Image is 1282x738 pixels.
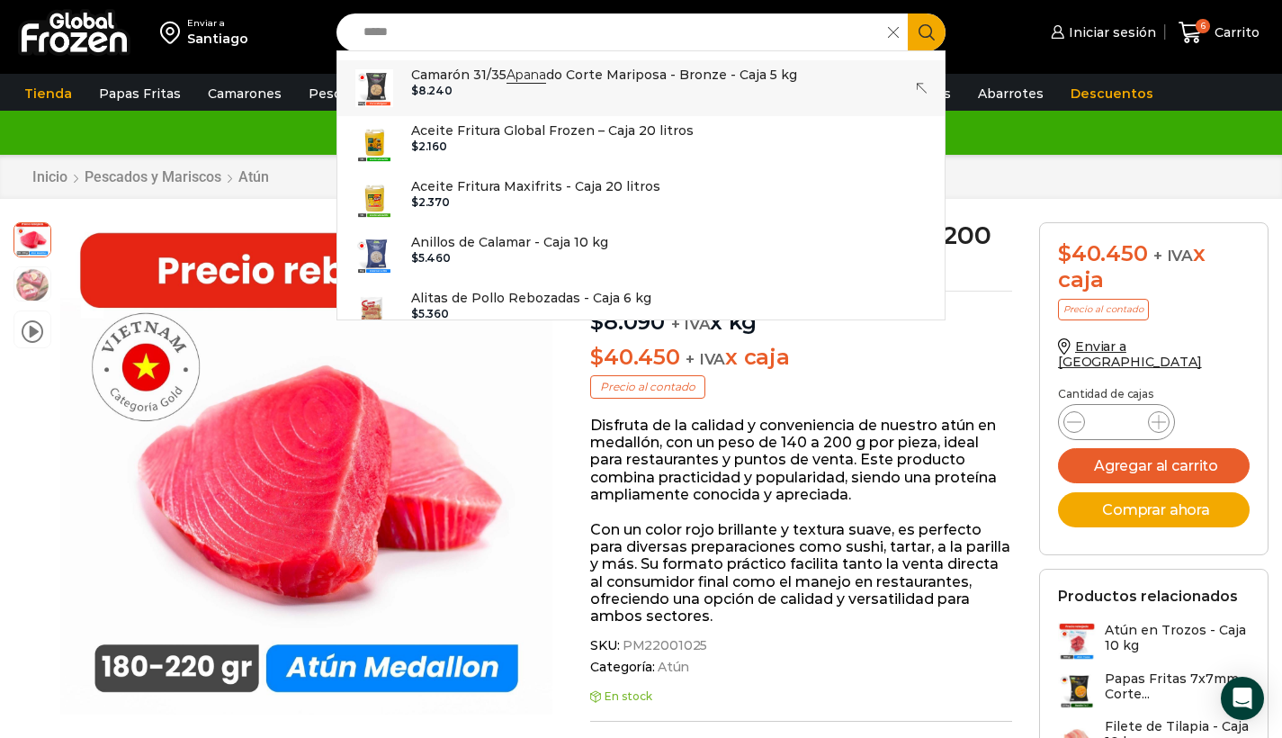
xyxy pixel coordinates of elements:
[1058,623,1250,661] a: Atún en Trozos - Caja 10 kg
[90,76,190,111] a: Papas Fritas
[411,65,797,85] p: Camarón 31/35 do Corte Mariposa - Bronze - Caja 5 kg
[300,76,453,111] a: Pescados y Mariscos
[187,17,248,30] div: Enviar a
[1105,623,1250,653] h3: Atún en Trozos - Caja 10 kg
[969,76,1053,111] a: Abarrotes
[337,172,946,228] a: Aceite Fritura Maxifrits - Caja 20 litros $2.370
[1058,588,1238,605] h2: Productos relacionados
[1058,241,1250,293] div: x caja
[1174,12,1264,54] a: 6 Carrito
[411,307,449,320] bdi: 5.360
[238,168,270,185] a: Atún
[411,251,451,265] bdi: 5.460
[590,309,604,335] span: $
[411,195,418,209] span: $
[1058,388,1250,400] p: Cantidad de cajas
[337,283,946,339] a: Alitas de Pollo Rebozadas - Caja 6 kg $5.360
[199,76,291,111] a: Camarones
[411,84,418,97] span: $
[31,168,68,185] a: Inicio
[187,30,248,48] div: Santiago
[1062,76,1162,111] a: Descuentos
[620,638,708,653] span: PM22001025
[1058,240,1071,266] span: $
[590,660,1012,675] span: Categoría:
[1046,14,1156,50] a: Iniciar sesión
[1058,671,1250,710] a: Papas Fritas 7x7mm - Corte...
[1210,23,1260,41] span: Carrito
[590,521,1012,625] p: Con un color rojo brillante y textura suave, es perfecto para diversas preparaciones como sushi, ...
[1153,247,1193,265] span: + IVA
[1196,19,1210,33] span: 6
[1058,338,1202,370] a: Enviar a [GEOGRAPHIC_DATA]
[1058,299,1149,320] p: Precio al contado
[337,60,946,116] a: Camarón 31/35Apanado Corte Mariposa - Bronze - Caja 5 kg $8.240
[908,13,946,51] button: Search button
[590,690,1012,703] p: En stock
[590,417,1012,503] p: Disfruta de la calidad y conveniencia de nuestro atún en medallón, con un peso de 140 a 200 g por...
[655,660,689,675] a: Atún
[15,76,81,111] a: Tienda
[590,344,679,370] bdi: 40.450
[411,232,608,252] p: Anillos de Calamar - Caja 10 kg
[671,315,711,333] span: + IVA
[1105,671,1250,702] h3: Papas Fritas 7x7mm - Corte...
[337,116,946,172] a: Aceite Fritura Global Frozen – Caja 20 litros $2.160
[160,17,187,48] img: address-field-icon.svg
[337,228,946,283] a: Anillos de Calamar - Caja 10 kg $5.460
[507,67,546,84] strong: Apana
[590,638,1012,653] span: SKU:
[686,350,725,368] span: + IVA
[1058,448,1250,483] button: Agregar al carrito
[590,345,1012,371] p: x caja
[590,309,665,335] bdi: 8.090
[411,251,418,265] span: $
[411,139,447,153] bdi: 2.160
[411,195,450,209] bdi: 2.370
[1058,492,1250,527] button: Comprar ahora
[590,375,705,399] p: Precio al contado
[31,168,270,185] nav: Breadcrumb
[411,176,660,196] p: Aceite Fritura Maxifrits - Caja 20 litros
[411,307,418,320] span: $
[411,288,651,308] p: Alitas de Pollo Rebozadas - Caja 6 kg
[411,139,418,153] span: $
[14,220,50,256] span: atun medallon
[14,267,50,303] span: foto plato atun
[1221,677,1264,720] div: Open Intercom Messenger
[1099,409,1134,435] input: Product quantity
[1058,240,1147,266] bdi: 40.450
[411,84,453,97] bdi: 8.240
[590,344,604,370] span: $
[411,121,694,140] p: Aceite Fritura Global Frozen – Caja 20 litros
[84,168,222,185] a: Pescados y Mariscos
[1064,23,1156,41] span: Iniciar sesión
